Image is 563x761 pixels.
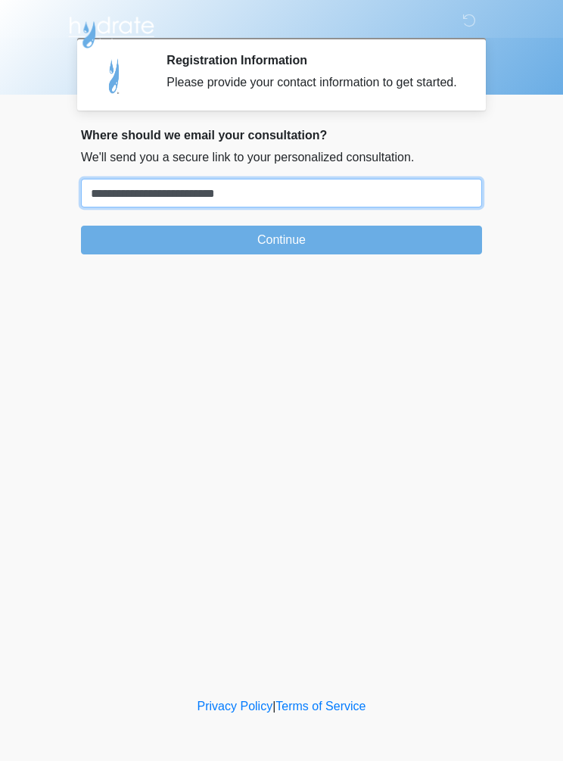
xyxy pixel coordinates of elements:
a: Privacy Policy [198,700,273,713]
a: | [272,700,275,713]
img: Hydrate IV Bar - Flagstaff Logo [66,11,157,49]
h2: Where should we email your consultation? [81,128,482,142]
img: Agent Avatar [92,53,138,98]
div: Please provide your contact information to get started. [166,73,459,92]
p: We'll send you a secure link to your personalized consultation. [81,148,482,167]
button: Continue [81,226,482,254]
a: Terms of Service [275,700,365,713]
